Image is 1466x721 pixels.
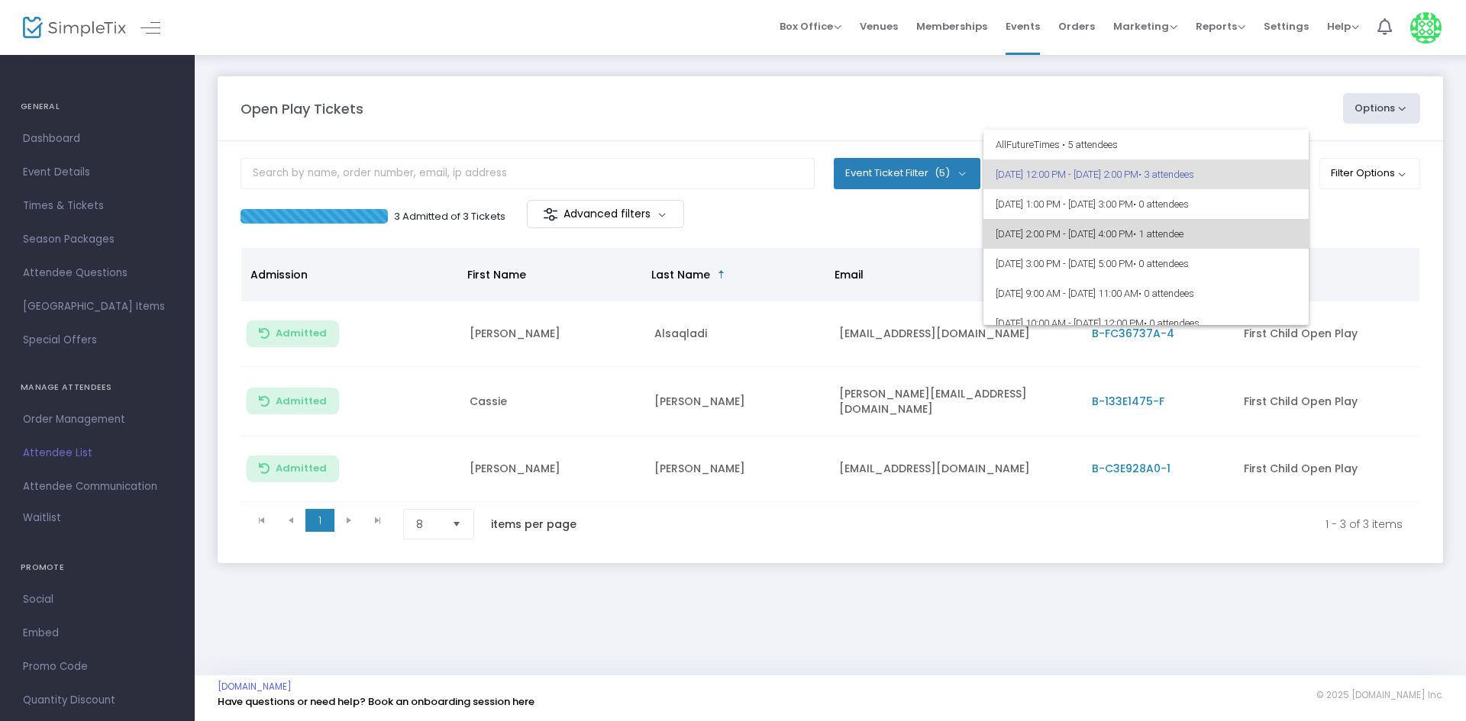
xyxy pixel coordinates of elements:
span: [DATE] 2:00 PM - [DATE] 4:00 PM [996,219,1296,249]
span: • 0 attendees [1133,258,1189,269]
span: • 0 attendees [1144,317,1200,329]
span: • 1 attendee [1133,228,1183,240]
span: • 0 attendees [1133,198,1189,210]
span: • 0 attendees [1138,288,1194,299]
span: [DATE] 10:00 AM - [DATE] 12:00 PM [996,308,1296,338]
span: • 3 attendees [1138,169,1194,180]
span: All Future Times • 5 attendees [996,130,1296,159]
span: [DATE] 9:00 AM - [DATE] 11:00 AM [996,278,1296,308]
span: [DATE] 3:00 PM - [DATE] 5:00 PM [996,249,1296,278]
span: [DATE] 1:00 PM - [DATE] 3:00 PM [996,189,1296,219]
span: [DATE] 12:00 PM - [DATE] 2:00 PM [996,159,1296,189]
